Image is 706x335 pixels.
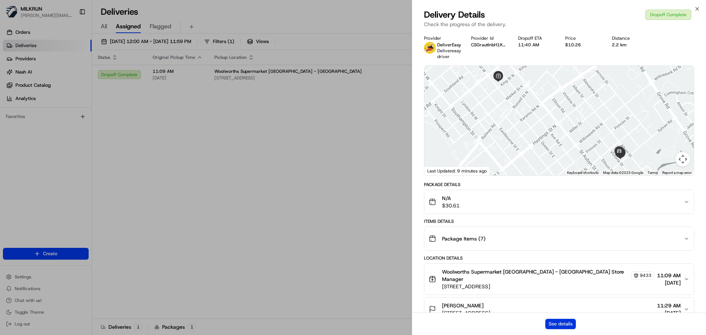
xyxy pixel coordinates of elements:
span: Delivereasy driver [437,48,461,60]
div: 3 [474,77,482,85]
button: CSGrautInbH1KnZszdFMRA [471,42,506,48]
button: See details [545,319,576,329]
span: Map data ©2025 Google [603,171,643,175]
span: $30.61 [442,202,460,209]
span: 11:09 AM [657,272,681,279]
div: 2 [473,135,481,143]
div: 11:40 AM [518,42,553,48]
button: N/A$30.61 [424,190,694,214]
button: Keyboard shortcuts [567,170,599,175]
div: Dropoff ETA [518,35,553,41]
div: Location Details [424,255,694,261]
img: delivereasy_logo.png [424,42,436,54]
div: Price [565,35,600,41]
div: $10.26 [565,42,600,48]
span: [STREET_ADDRESS] [442,283,654,290]
div: Package Details [424,182,694,188]
span: 11:29 AM [657,302,681,309]
button: [PERSON_NAME][STREET_ADDRESS]11:29 AM[DATE] [424,297,694,321]
div: 2.2 km [612,42,647,48]
span: DeliverEasy [437,42,461,48]
a: Open this area in Google Maps (opens a new window) [426,166,450,175]
button: Woolworths Supermarket [GEOGRAPHIC_DATA] - [GEOGRAPHIC_DATA] Store Manager9433[STREET_ADDRESS]11:... [424,264,694,295]
div: Last Updated: 9 minutes ago [424,166,490,175]
div: 6 [522,81,530,89]
span: [STREET_ADDRESS] [442,309,490,317]
span: [DATE] [657,309,681,317]
span: [DATE] [657,279,681,286]
div: Provider [424,35,459,41]
button: Map camera controls [675,152,690,167]
div: Distance [612,35,647,41]
span: N/A [442,195,460,202]
a: Report a map error [662,171,692,175]
button: Package Items (7) [424,227,694,250]
span: [PERSON_NAME] [442,302,484,309]
img: Google [426,166,450,175]
span: 9433 [640,272,652,278]
span: Delivery Details [424,9,485,21]
div: Provider Id [471,35,506,41]
div: Items Details [424,218,694,224]
a: Terms (opens in new tab) [648,171,658,175]
p: Check the progress of the delivery. [424,21,694,28]
span: Package Items ( 7 ) [442,235,485,242]
span: Woolworths Supermarket [GEOGRAPHIC_DATA] - [GEOGRAPHIC_DATA] Store Manager [442,268,630,283]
